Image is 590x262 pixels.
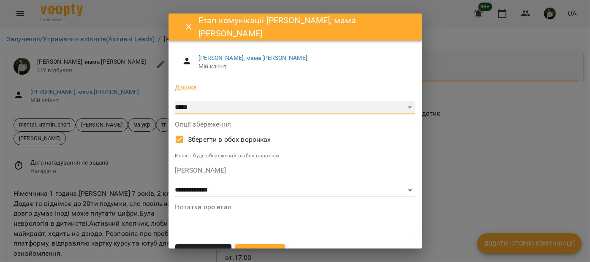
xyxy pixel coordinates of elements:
[175,121,415,128] label: Опції збереження
[244,248,275,259] span: Зберегти
[175,204,415,211] label: Нотатка про етап
[185,248,223,259] span: Скасувати
[175,152,415,160] p: Клієнт буде збережений в обох воронках
[175,244,232,262] button: Скасувати
[175,167,415,174] label: [PERSON_NAME]
[198,62,408,71] span: Мій клієнт
[235,244,285,262] button: Зберегти
[188,135,271,145] span: Зберегти в обох воронках
[175,84,415,91] label: Дошка
[198,54,307,61] a: [PERSON_NAME], мама [PERSON_NAME]
[179,17,199,37] button: Close
[198,14,411,41] h6: Етап комунікації [PERSON_NAME], мама [PERSON_NAME]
